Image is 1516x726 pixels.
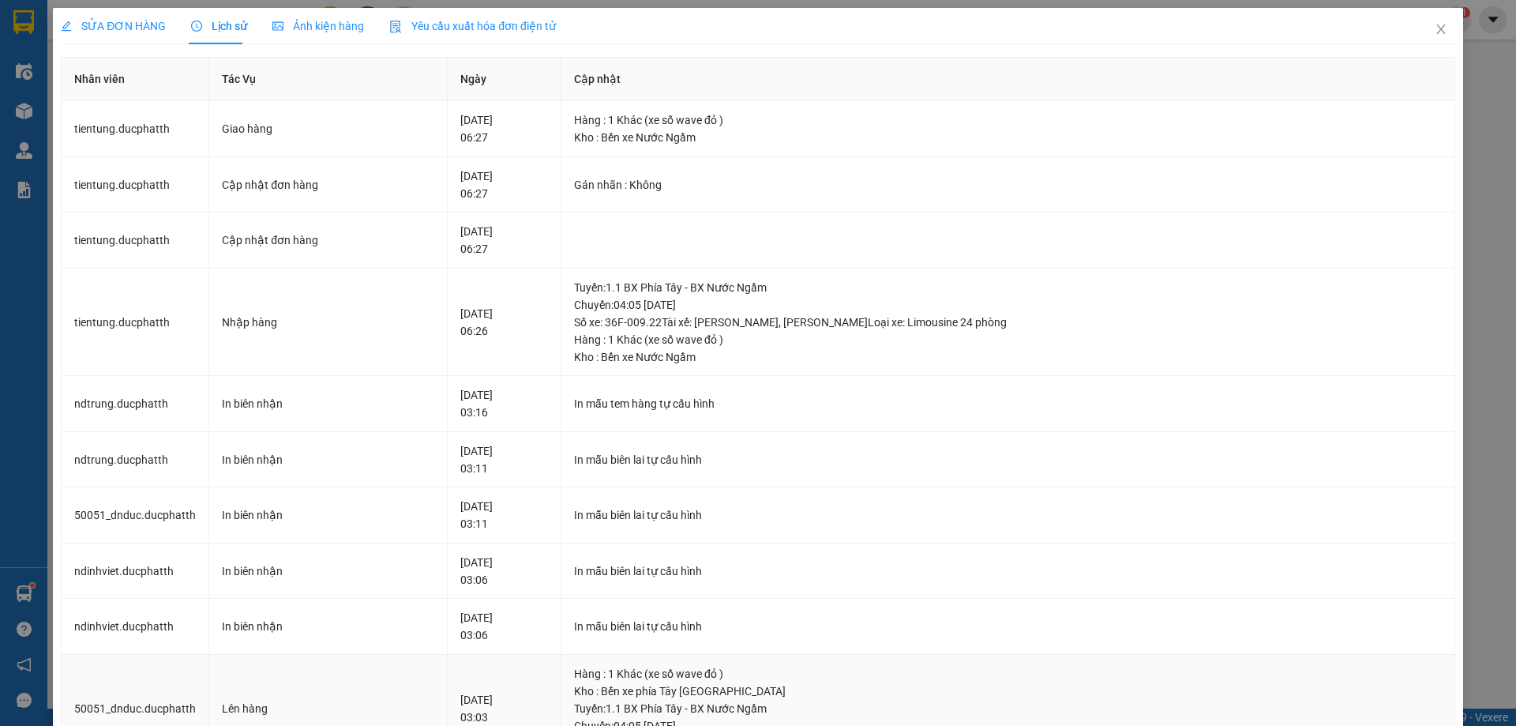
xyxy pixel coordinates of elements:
[62,269,209,377] td: tientung.ducphatth
[222,231,434,249] div: Cập nhật đơn hàng
[574,176,1442,194] div: Gán nhãn : Không
[460,498,548,532] div: [DATE] 03:11
[222,314,434,331] div: Nhập hàng
[62,213,209,269] td: tientung.ducphatth
[222,395,434,412] div: In biên nhận
[61,20,166,32] span: SỬA ĐƠN HÀNG
[460,223,548,258] div: [DATE] 06:27
[272,21,283,32] span: picture
[222,120,434,137] div: Giao hàng
[574,331,1442,348] div: Hàng : 1 Khác (xe số wave đỏ )
[574,348,1442,366] div: Kho : Bến xe Nước Ngầm
[574,562,1442,580] div: In mẫu biên lai tự cấu hình
[389,21,402,33] img: icon
[460,111,548,146] div: [DATE] 06:27
[460,554,548,589] div: [DATE] 03:06
[222,176,434,194] div: Cập nhật đơn hàng
[62,58,209,101] th: Nhân viên
[574,451,1442,468] div: In mẫu biên lai tự cấu hình
[222,700,434,717] div: Lên hàng
[222,618,434,635] div: In biên nhận
[574,111,1442,129] div: Hàng : 1 Khác (xe số wave đỏ )
[191,20,247,32] span: Lịch sử
[62,376,209,432] td: ndtrung.ducphatth
[62,599,209,655] td: ndinhviet.ducphatth
[574,395,1442,412] div: In mẫu tem hàng tự cấu hình
[460,609,548,644] div: [DATE] 03:06
[574,506,1442,524] div: In mẫu biên lai tự cấu hình
[62,544,209,600] td: ndinhviet.ducphatth
[272,20,364,32] span: Ảnh kiện hàng
[448,58,561,101] th: Ngày
[561,58,1455,101] th: Cập nhật
[460,386,548,421] div: [DATE] 03:16
[460,167,548,202] div: [DATE] 06:27
[574,279,1442,331] div: Tuyến : 1.1 BX Phía Tây - BX Nước Ngầm Chuyến: 04:05 [DATE] Số xe: 36F-009.22 Tài xế: [PERSON_NAM...
[62,157,209,213] td: tientung.ducphatth
[191,21,202,32] span: clock-circle
[61,21,72,32] span: edit
[209,58,448,101] th: Tác Vụ
[62,101,209,157] td: tientung.ducphatth
[574,129,1442,146] div: Kho : Bến xe Nước Ngầm
[574,618,1442,635] div: In mẫu biên lai tự cấu hình
[222,506,434,524] div: In biên nhận
[1435,23,1447,36] span: close
[222,451,434,468] div: In biên nhận
[62,487,209,544] td: 50051_dnduc.ducphatth
[460,442,548,477] div: [DATE] 03:11
[574,665,1442,683] div: Hàng : 1 Khác (xe số wave đỏ )
[1419,8,1463,52] button: Close
[222,562,434,580] div: In biên nhận
[574,683,1442,700] div: Kho : Bến xe phía Tây [GEOGRAPHIC_DATA]
[389,20,556,32] span: Yêu cầu xuất hóa đơn điện tử
[62,432,209,488] td: ndtrung.ducphatth
[460,691,548,726] div: [DATE] 03:03
[460,305,548,340] div: [DATE] 06:26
